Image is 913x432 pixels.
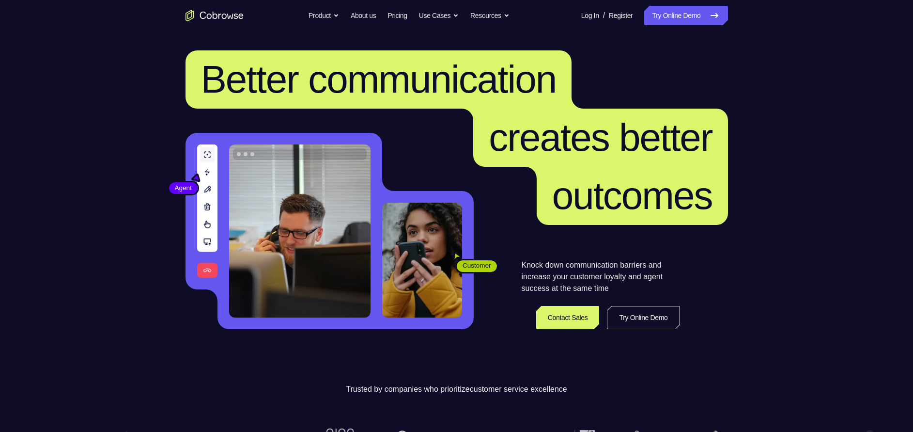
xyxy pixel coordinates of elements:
[419,6,459,25] button: Use Cases
[607,306,680,329] a: Try Online Demo
[382,203,462,318] img: A customer holding their phone
[603,10,605,21] span: /
[536,306,600,329] a: Contact Sales
[552,174,712,217] span: outcomes
[229,144,371,318] img: A customer support agent talking on the phone
[351,6,376,25] a: About us
[201,58,557,101] span: Better communication
[522,259,680,294] p: Knock down communication barriers and increase your customer loyalty and agent success at the sam...
[609,6,633,25] a: Register
[644,6,727,25] a: Try Online Demo
[186,10,244,21] a: Go to the home page
[387,6,407,25] a: Pricing
[470,6,510,25] button: Resources
[581,6,599,25] a: Log In
[309,6,339,25] button: Product
[489,116,712,159] span: creates better
[470,385,567,393] span: customer service excellence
